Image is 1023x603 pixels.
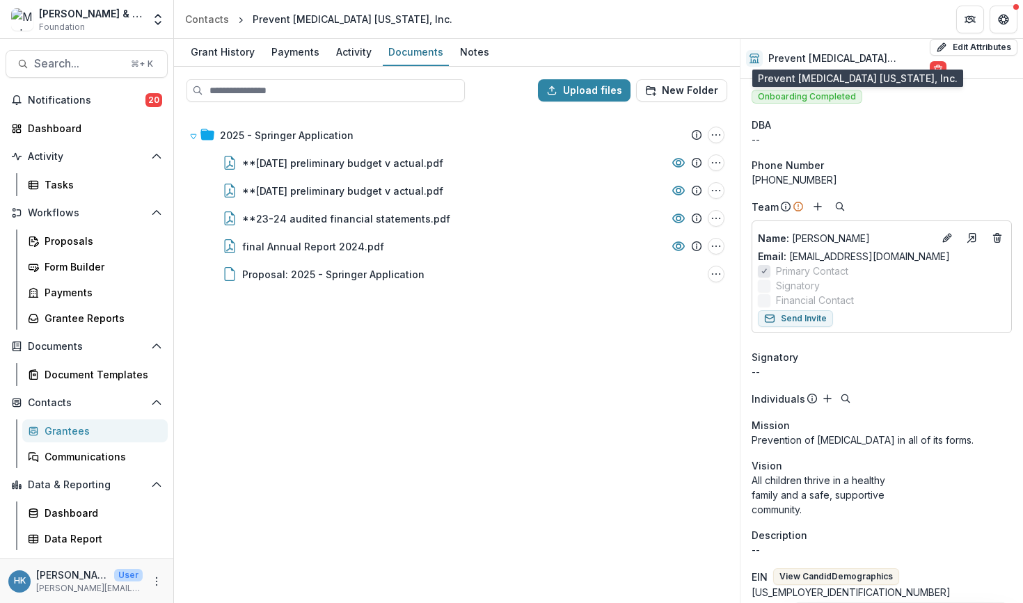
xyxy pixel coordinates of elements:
[331,39,377,66] a: Activity
[956,6,984,33] button: Partners
[752,418,790,433] span: Mission
[185,42,260,62] div: Grant History
[184,121,730,149] div: 2025 - Springer Application2025 - Springer Application Options
[930,61,946,78] button: Delete
[776,264,848,278] span: Primary Contact
[930,39,1017,56] button: Edit Attributes
[752,473,1012,517] p: All children thrive in a healthy family and a safe, supportive community.
[773,568,899,585] button: View CandidDemographics
[939,230,955,246] button: Edit
[752,90,862,104] span: Onboarding Completed
[180,9,458,29] nav: breadcrumb
[752,350,798,364] span: Signatory
[22,501,168,524] a: Dashboard
[28,479,145,491] span: Data & Reporting
[28,95,145,106] span: Notifications
[6,474,168,496] button: Open Data & Reporting
[220,128,354,143] div: 2025 - Springer Application
[809,198,826,215] button: Add
[242,184,443,198] div: **[DATE] preliminary budget v actual.pdf
[383,42,449,62] div: Documents
[961,227,983,249] a: Go to contact
[6,392,168,414] button: Open Contacts
[253,12,452,26] div: Prevent [MEDICAL_DATA] [US_STATE], Inc.
[752,585,1012,600] div: [US_EMPLOYER_IDENTIFICATION_NUMBER]
[28,341,145,353] span: Documents
[22,230,168,252] a: Proposals
[22,419,168,442] a: Grantees
[45,531,157,546] div: Data Report
[708,182,724,199] button: **25.06.30 preliminary budget v actual.pdf Options
[708,266,724,282] button: Proposal: 2025 - Springer Application Options
[990,6,1017,33] button: Get Help
[6,202,168,224] button: Open Workflows
[752,570,768,584] p: EIN
[242,156,443,170] div: **[DATE] preliminary budget v actual.pdf
[758,250,786,262] span: Email:
[6,89,168,111] button: Notifications20
[708,238,724,255] button: final Annual Report 2024.pdf Options
[6,335,168,357] button: Open Documents
[454,39,495,66] a: Notes
[45,367,157,382] div: Document Templates
[752,172,1012,187] div: [PHONE_NUMBER]
[184,232,730,260] div: final Annual Report 2024.pdffinal Annual Report 2024.pdf Options
[6,145,168,168] button: Open Activity
[383,39,449,66] a: Documents
[266,39,325,66] a: Payments
[148,6,168,33] button: Open entity switcher
[28,151,145,163] span: Activity
[758,231,933,246] a: Name: [PERSON_NAME]
[148,573,165,590] button: More
[145,93,162,107] span: 20
[184,204,730,232] div: **23-24 audited financial statements.pdf**23-24 audited financial statements.pdf Options
[45,177,157,192] div: Tasks
[22,527,168,550] a: Data Report
[752,528,807,542] span: Description
[28,207,145,219] span: Workflows
[14,577,26,586] div: Hannah Kaplan
[22,281,168,304] a: Payments
[184,177,730,204] div: **[DATE] preliminary budget v actual.pdf**25.06.30 preliminary budget v actual.pdf Options
[22,445,168,468] a: Communications
[266,42,325,62] div: Payments
[22,307,168,330] a: Grantee Reports
[454,42,495,62] div: Notes
[45,311,157,325] div: Grantee Reports
[22,363,168,386] a: Document Templates
[184,260,730,288] div: Proposal: 2025 - Springer ApplicationProposal: 2025 - Springer Application Options
[45,285,157,300] div: Payments
[185,39,260,66] a: Grant History
[752,392,805,406] p: Individuals
[758,232,789,244] span: Name :
[180,9,235,29] a: Contacts
[11,8,33,31] img: Michael & Dana Springer Charitable Fund
[636,79,727,102] button: New Folder
[752,433,1012,447] p: Prevention of [MEDICAL_DATA] in all of its forms.
[45,234,157,248] div: Proposals
[708,210,724,227] button: **23-24 audited financial statements.pdf Options
[538,79,631,102] button: Upload files
[242,239,384,254] div: final Annual Report 2024.pdf
[752,118,771,132] span: DBA
[758,231,933,246] p: [PERSON_NAME]
[242,211,450,226] div: **23-24 audited financial statements.pdf
[752,542,1012,557] p: --
[837,390,854,407] button: Search
[34,57,122,70] span: Search...
[45,506,157,520] div: Dashboard
[708,154,724,171] button: **25.07.31 preliminary budget v actual.pdf Options
[128,56,156,72] div: ⌘ + K
[184,149,730,177] div: **[DATE] preliminary budget v actual.pdf**25.07.31 preliminary budget v actual.pdf Options
[768,53,923,65] h2: Prevent [MEDICAL_DATA] [US_STATE], Inc.
[45,259,157,274] div: Form Builder
[22,173,168,196] a: Tasks
[28,121,157,136] div: Dashboard
[39,6,143,21] div: [PERSON_NAME] & [PERSON_NAME] Charitable Fund
[752,458,782,473] span: Vision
